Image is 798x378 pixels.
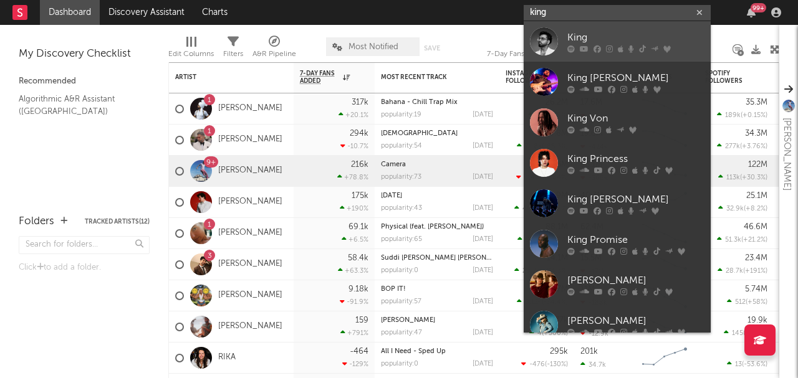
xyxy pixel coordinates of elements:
div: 7-Day Fans Added (7-Day Fans Added) [487,31,580,67]
span: 40.2k [522,206,541,212]
div: ( ) [529,329,568,337]
span: +300 % [544,330,566,337]
div: [DATE] [473,205,493,212]
div: A&R Pipeline [252,47,296,62]
a: [PERSON_NAME] [218,259,282,270]
div: 294k [350,130,368,138]
div: BOP IT! [381,286,493,293]
span: 51.3k [725,237,741,243]
a: King [524,21,711,62]
div: 7-Day Fans Added (7-Day Fans Added) [487,47,580,62]
div: Physical (feat. Troye Sivan) [381,224,493,230]
span: -476 [529,361,545,368]
div: popularity: 0 [381,361,418,367]
a: BOP IT! [381,286,406,293]
div: Recommended [19,74,150,89]
div: 295k [550,347,568,356]
div: 159 [355,316,368,324]
div: 46.6M [744,223,767,231]
div: +791 % [340,329,368,337]
div: Edit Columns [168,47,214,62]
a: King Von [524,102,711,143]
div: 201k [580,347,598,356]
div: ( ) [718,173,767,181]
div: ( ) [717,111,767,119]
a: RIKA [218,352,236,363]
a: [PERSON_NAME] [524,305,711,345]
div: Instagram Followers [506,70,549,85]
span: +30.3 % [742,174,766,181]
span: +58 % [748,299,766,306]
div: 19.9k [748,316,767,324]
div: +6.5 % [342,235,368,243]
div: [PERSON_NAME] [779,118,794,191]
a: Physical (feat. [PERSON_NAME]) [381,224,484,230]
a: [DEMOGRAPHIC_DATA] [381,130,458,137]
div: 35.3M [746,98,767,106]
a: King Promise [524,224,711,264]
div: ( ) [727,298,767,306]
a: Algorithmic A&R Assistant ([GEOGRAPHIC_DATA]) [19,92,137,118]
div: King [567,30,704,45]
div: +20.1 % [339,111,368,119]
span: Most Notified [349,43,398,51]
div: 25.1M [746,192,767,200]
div: Click to add a folder. [19,260,150,275]
span: 189k [725,112,741,119]
a: [PERSON_NAME] [524,264,711,305]
a: [PERSON_NAME] [381,317,435,324]
div: Suddi Ellade Modala Preethi (From "Rashi") (Original Motion Picture Soundtrack) [381,255,493,262]
span: -53.6 % [744,361,766,368]
a: King [PERSON_NAME] [524,183,711,224]
div: 122M [748,161,767,169]
button: Save [424,45,440,52]
div: 317k [352,98,368,106]
span: 7-Day Fans Added [300,70,340,85]
div: [DATE] [473,267,493,274]
div: popularity: 73 [381,174,421,181]
div: ( ) [514,267,568,275]
div: popularity: 43 [381,205,422,212]
div: ( ) [517,142,568,150]
div: Camera [381,161,493,168]
span: +0.15 % [743,112,766,119]
div: King Princess [567,151,704,166]
div: 58.4k [348,254,368,262]
a: All I Need - Sped Up [381,348,446,355]
div: -464 [350,347,368,356]
div: ( ) [718,267,767,275]
div: popularity: 65 [381,236,422,243]
div: Spotify Followers [705,70,749,85]
div: ( ) [516,173,568,181]
div: ( ) [517,235,568,243]
div: -129 % [342,360,368,368]
div: ( ) [717,142,767,150]
div: +190 % [340,204,368,212]
div: King [PERSON_NAME] [567,192,704,207]
div: popularity: 54 [381,143,422,149]
a: [PERSON_NAME] [218,228,282,239]
div: popularity: 57 [381,298,421,305]
span: 145 [732,330,743,337]
div: Most Recent Track [381,73,474,81]
div: All I Need - Sped Up [381,348,493,355]
a: [PERSON_NAME] [218,135,282,145]
div: [DATE] [473,329,493,336]
div: 23.4M [745,254,767,262]
div: [DATE] [473,174,493,181]
a: Camera [381,161,406,168]
div: 34.3M [745,130,767,138]
a: King [PERSON_NAME] [524,62,711,102]
div: -12.9k [580,329,608,338]
a: [PERSON_NAME] [218,290,282,301]
div: Filters [223,31,243,67]
span: +3.76 % [742,143,766,150]
div: [DATE] [473,143,493,149]
div: Sajna [381,130,493,137]
div: My Discovery Checklist [19,47,150,62]
span: +191 % [745,268,766,275]
span: 28.7k [726,268,743,275]
div: December 25th [381,192,493,199]
div: popularity: 47 [381,329,422,336]
div: [DATE] [473,361,493,367]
